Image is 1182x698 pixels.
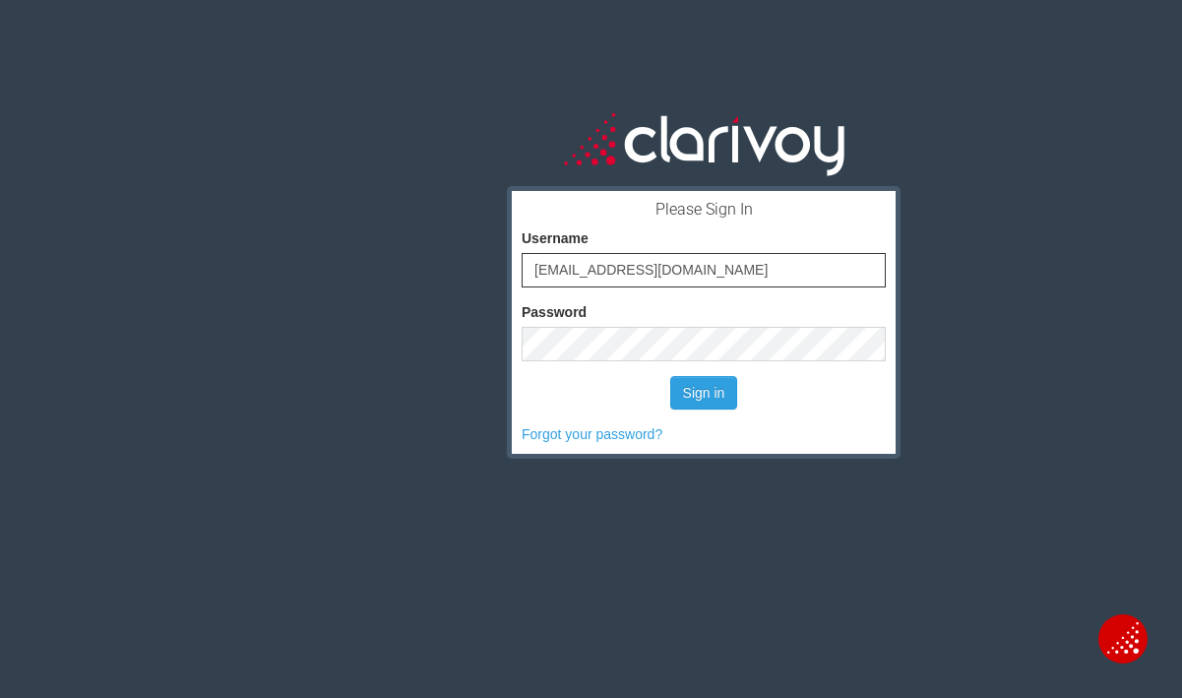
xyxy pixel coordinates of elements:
label: Password [522,302,587,322]
a: Forgot your password? [522,426,662,442]
h3: Please Sign In [522,201,886,219]
label: Username [522,228,589,248]
img: clarivoy_whitetext_transbg.svg [564,108,844,178]
button: Sign in [670,376,738,410]
input: Username [522,253,886,287]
